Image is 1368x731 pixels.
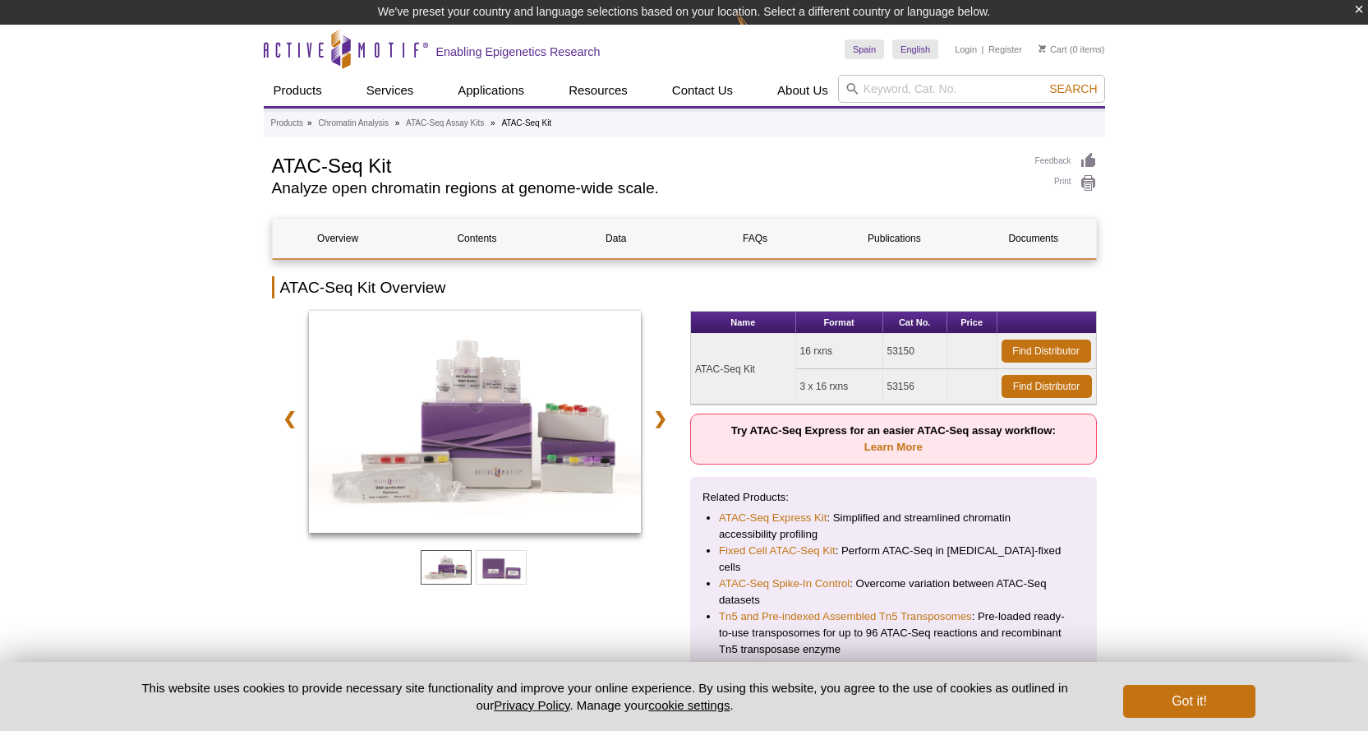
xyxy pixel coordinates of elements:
[550,219,681,258] a: Data
[796,334,883,369] td: 16 rxns
[719,608,972,625] a: Tn5 and Pre-indexed Assembled Tn5 Transposomes
[719,658,1068,691] li: : Multiplex more than 16 samples
[719,510,827,526] a: ATAC-Seq Express Kit
[1049,82,1097,95] span: Search
[412,219,542,258] a: Contents
[1002,340,1091,363] a: Find Distributor
[691,334,796,405] td: ATAC-Seq Kit
[309,311,642,538] a: ATAC-Seq Kit
[273,219,403,258] a: Overview
[1039,39,1105,59] li: (0 items)
[955,44,977,55] a: Login
[796,312,883,334] th: Format
[307,118,312,127] li: »
[838,75,1105,103] input: Keyword, Cat. No.
[947,312,997,334] th: Price
[309,311,642,533] img: ATAC-Seq Kit
[272,181,1019,196] h2: Analyze open chromatin regions at genome-wide scale.
[494,698,569,712] a: Privacy Policy
[1035,152,1097,170] a: Feedback
[691,312,796,334] th: Name
[864,441,923,453] a: Learn More
[648,698,730,712] button: cookie settings
[1035,174,1097,192] a: Print
[491,118,495,127] li: »
[731,424,1056,453] strong: Try ATAC-Seq Express for an easier ATAC-Seq assay workflow:
[883,369,947,405] td: 53156
[1039,44,1046,53] img: Your Cart
[448,75,534,106] a: Applications
[982,39,984,59] li: |
[357,75,424,106] a: Services
[736,12,780,51] img: Change Here
[689,219,820,258] a: FAQs
[767,75,838,106] a: About Us
[845,39,884,59] a: Spain
[719,543,836,559] a: Fixed Cell ATAC-Seq Kit
[719,576,850,592] a: ATAC-Seq Spike-In Control
[719,576,1068,608] li: : Overcome variation between ATAC-Seq datasets
[272,152,1019,177] h1: ATAC-Seq Kit
[719,543,1068,576] li: : Perform ATAC-Seq in [MEDICAL_DATA]-fixed cells
[1123,685,1255,718] button: Got it!
[968,219,1099,258] a: Documents
[883,334,947,369] td: 53150
[1039,44,1067,55] a: Cart
[719,608,1068,658] li: : Pre-loaded ready-to-use transposomes for up to 96 ATAC-Seq reactions and recombinant Tn5 transp...
[719,658,957,674] a: Nextera™-Compatible Multiplex Primers (96 plex)
[1044,81,1102,96] button: Search
[113,679,1097,714] p: This website uses cookies to provide necessary site functionality and improve your online experie...
[272,276,1097,298] h2: ATAC-Seq Kit Overview
[892,39,938,59] a: English
[272,400,307,437] a: ❮
[662,75,743,106] a: Contact Us
[501,118,551,127] li: ATAC-Seq Kit
[796,369,883,405] td: 3 x 16 rxns
[318,116,389,131] a: Chromatin Analysis
[436,44,601,59] h2: Enabling Epigenetics Research
[264,75,332,106] a: Products
[1002,375,1092,398] a: Find Distributor
[883,312,947,334] th: Cat No.
[702,489,1085,506] p: Related Products:
[719,510,1068,543] li: : Simplified and streamlined chromatin accessibility profiling
[829,219,960,258] a: Publications
[559,75,638,106] a: Resources
[406,116,484,131] a: ATAC-Seq Assay Kits
[271,116,303,131] a: Products
[643,400,678,437] a: ❯
[988,44,1022,55] a: Register
[395,118,400,127] li: »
